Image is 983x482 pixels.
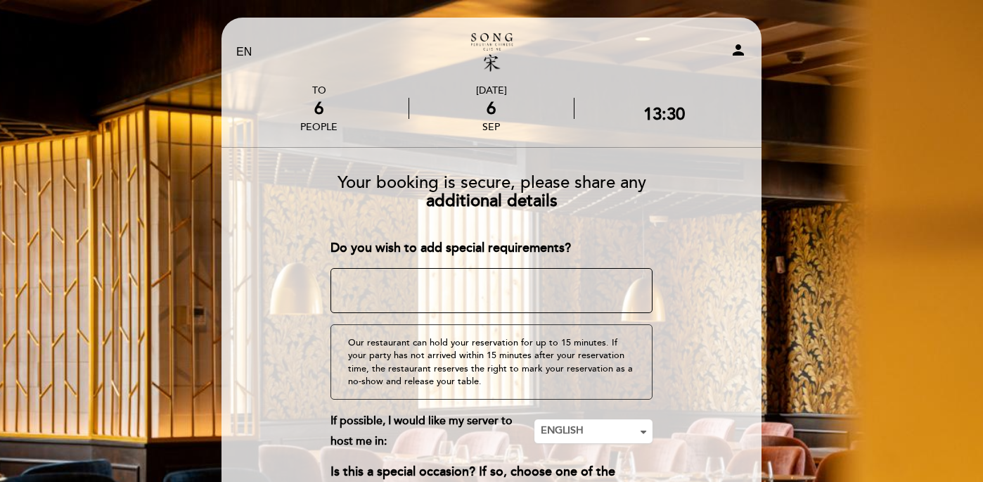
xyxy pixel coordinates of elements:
div: 6 [409,99,573,119]
i: person [730,42,747,58]
div: If possible, I would like my server to host me in: [330,411,535,452]
div: Do you wish to add special requirements? [330,239,653,258]
button: person [730,42,747,63]
span: Your booking is secure, please share any [338,172,646,193]
div: TO [300,84,338,96]
button: ENGLISH [534,419,653,443]
span: ENGLISH [541,424,646,438]
div: Sep [409,121,573,133]
b: additional details [426,191,558,211]
a: Song Peruvian Chinese Cuisine [404,33,579,72]
div: [DATE] [409,84,573,96]
div: 6 [300,99,338,119]
div: people [300,121,338,133]
div: Our restaurant can hold your reservation for up to 15 minutes. If your party has not arrived with... [330,324,653,400]
div: 13:30 [643,104,685,125]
